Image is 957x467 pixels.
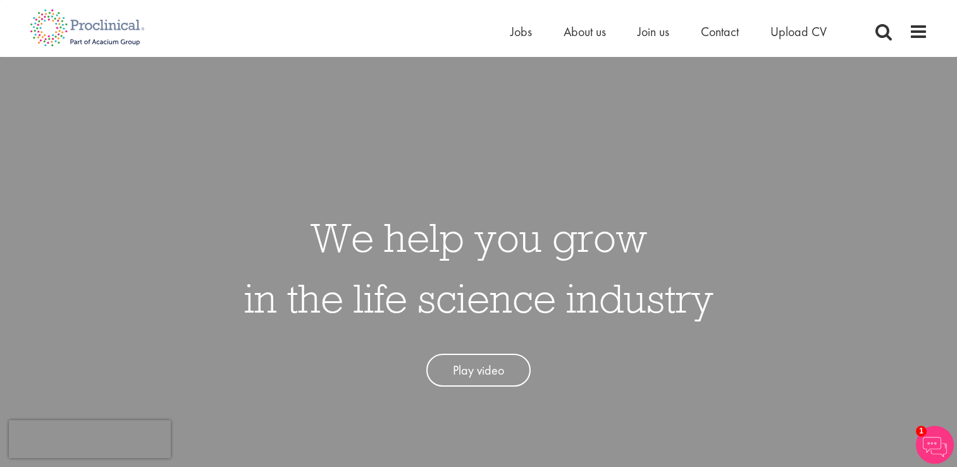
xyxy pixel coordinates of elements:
h1: We help you grow in the life science industry [244,207,713,328]
a: Upload CV [770,23,827,40]
a: Jobs [510,23,532,40]
span: 1 [916,426,927,437]
img: Chatbot [916,426,954,464]
a: Play video [426,354,531,387]
a: Contact [701,23,739,40]
a: About us [564,23,606,40]
a: Join us [638,23,669,40]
